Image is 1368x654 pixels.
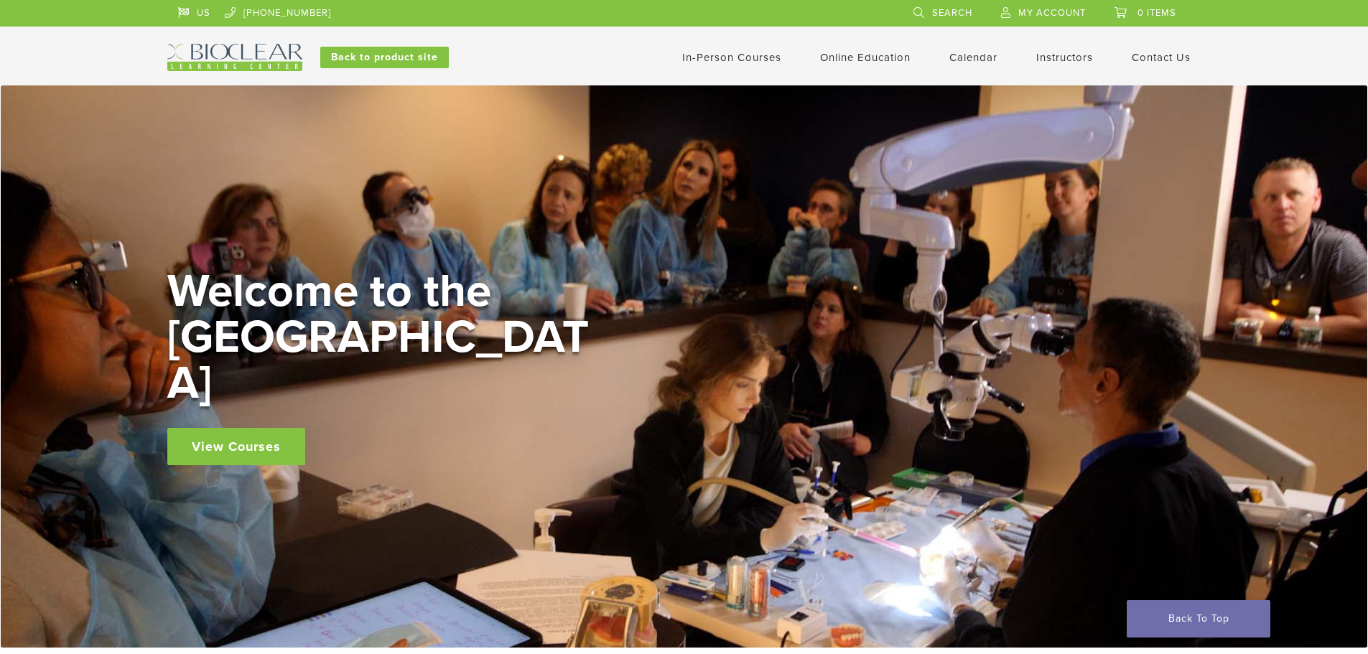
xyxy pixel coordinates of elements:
[167,428,305,465] a: View Courses
[682,51,781,64] a: In-Person Courses
[1132,51,1191,64] a: Contact Us
[167,268,598,406] h2: Welcome to the [GEOGRAPHIC_DATA]
[949,51,997,64] a: Calendar
[1018,7,1086,19] span: My Account
[1036,51,1093,64] a: Instructors
[820,51,911,64] a: Online Education
[1137,7,1176,19] span: 0 items
[167,44,302,71] img: Bioclear
[932,7,972,19] span: Search
[1127,600,1270,637] a: Back To Top
[320,47,449,68] a: Back to product site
